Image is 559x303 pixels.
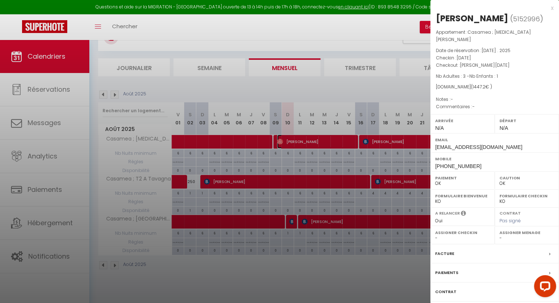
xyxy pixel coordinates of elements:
span: [DATE] . 2025 [481,47,510,54]
div: [PERSON_NAME] [436,12,508,24]
div: [DOMAIN_NAME] [436,84,553,91]
span: ( € ) [471,84,492,90]
p: Appartement : [436,29,553,43]
label: Arrivée [435,117,490,124]
label: Assigner Checkin [435,229,490,236]
span: - [451,96,453,102]
span: 5152996 [513,14,540,23]
span: Casamea ; [MEDICAL_DATA] [PERSON_NAME] [436,29,531,43]
iframe: LiveChat chat widget [528,272,559,303]
label: Contrat [499,210,521,215]
label: Assigner Menage [499,229,554,236]
label: Caution [499,174,554,182]
span: [PHONE_NUMBER] [435,163,481,169]
label: Facture [435,250,454,258]
p: Commentaires : [436,103,553,110]
span: N/A [499,125,508,131]
p: Notes : [436,96,553,103]
label: Paiements [435,269,458,277]
span: 1447.2 [473,84,485,90]
i: Sélectionner OUI si vous souhaiter envoyer les séquences de messages post-checkout [461,210,466,218]
span: N/A [435,125,444,131]
span: Nb Adultes : 3 - [436,73,498,79]
label: Email [435,136,554,143]
span: Nb Enfants : 1 [469,73,498,79]
p: Checkout : [436,62,553,69]
span: [PERSON_NAME][DATE] [460,62,510,68]
label: Formulaire Bienvenue [435,192,490,200]
span: - [472,103,475,110]
label: Paiement [435,174,490,182]
span: Pas signé [499,218,521,224]
label: Départ [499,117,554,124]
span: [DATE] [456,55,471,61]
label: Contrat [435,288,456,296]
div: x [430,4,553,12]
label: Mobile [435,155,554,163]
label: A relancer [435,210,460,216]
span: ( ) [510,14,543,24]
span: [EMAIL_ADDRESS][DOMAIN_NAME] [435,144,522,150]
label: Formulaire Checkin [499,192,554,200]
p: Date de réservation : [436,47,553,54]
p: Checkin : [436,54,553,62]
